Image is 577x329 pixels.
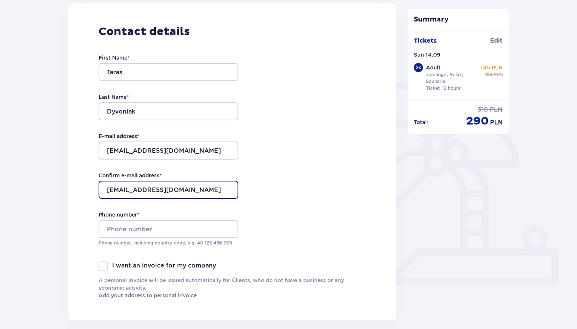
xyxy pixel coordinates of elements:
[408,15,509,24] p: Summary
[426,64,441,71] p: Adult
[414,37,437,45] p: Tickets
[99,277,366,299] p: A personal invoice will be issued automatically for Clients, who do not have a business or any ec...
[414,118,428,126] p: Total :
[478,106,488,114] p: 310
[99,54,130,61] label: First Name *
[481,64,503,71] p: 145 PLN
[99,240,238,246] p: Phone number, including country code, e.g. 48 ​123 ​456 ​789
[426,85,463,92] p: Ticket "2 hours"
[414,51,440,58] p: Sun 14.09
[414,63,423,72] div: 2 x
[99,93,129,101] label: Last Name *
[485,71,492,78] p: 155
[99,292,197,299] a: Add your address to personal invoice
[494,71,503,78] p: PLN
[99,102,238,120] input: Last Name
[99,220,238,238] input: Phone number
[112,261,216,270] p: I want an invoice for my company
[490,37,503,45] a: Edit
[490,106,503,114] p: PLN
[99,141,238,160] input: E-mail address
[466,114,489,128] p: 290
[490,118,503,127] p: PLN
[99,132,139,140] label: E-mail address *
[99,211,139,218] label: Phone number *
[99,181,238,199] input: Confirm e-mail address
[426,71,478,85] p: Jamango, Relax, Saunaria
[99,63,238,81] input: First Name
[99,25,366,39] p: Contact details
[99,172,162,179] label: Confirm e-mail address *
